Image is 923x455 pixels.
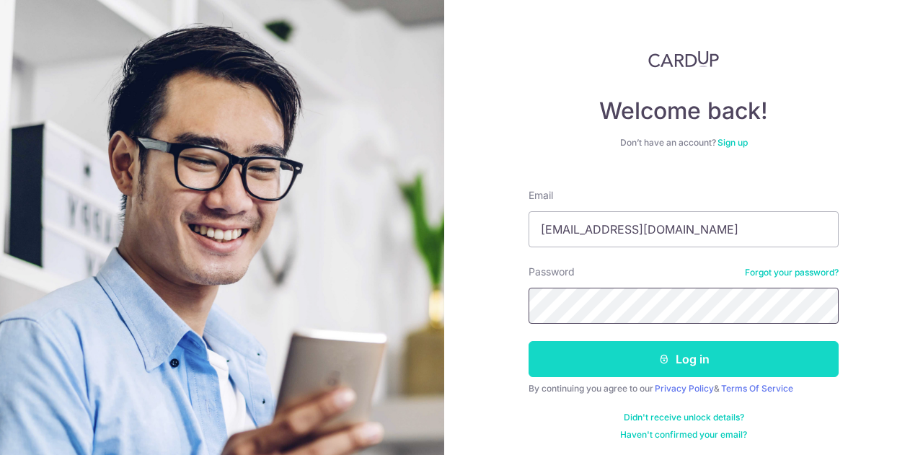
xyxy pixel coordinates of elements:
[648,50,719,68] img: CardUp Logo
[620,429,747,441] a: Haven't confirmed your email?
[745,267,839,278] a: Forgot your password?
[717,137,748,148] a: Sign up
[529,211,839,247] input: Enter your Email
[529,265,575,279] label: Password
[529,137,839,149] div: Don’t have an account?
[655,383,714,394] a: Privacy Policy
[529,97,839,125] h4: Welcome back!
[529,188,553,203] label: Email
[721,383,793,394] a: Terms Of Service
[529,341,839,377] button: Log in
[624,412,744,423] a: Didn't receive unlock details?
[529,383,839,394] div: By continuing you agree to our &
